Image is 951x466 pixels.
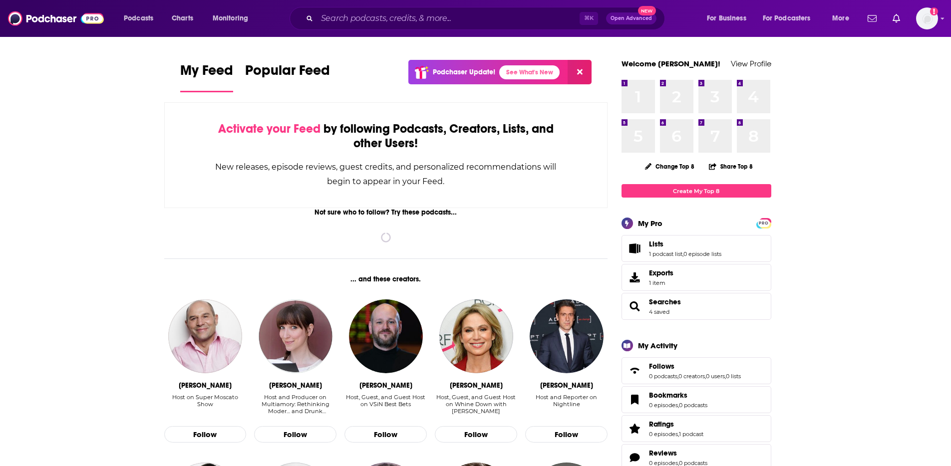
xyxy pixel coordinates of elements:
[678,402,679,409] span: ,
[649,449,707,458] a: Reviews
[700,10,759,26] button: open menu
[215,160,558,189] div: New releases, episode reviews, guest credits, and personalized recommendations will begin to appe...
[638,6,656,15] span: New
[758,220,770,227] span: PRO
[622,357,771,384] span: Follows
[683,250,721,257] a: 0 episode lists
[435,394,517,415] div: Host, Guest, and Guest Host on Whine Down with Jana Kramer
[832,11,849,25] span: More
[611,16,652,21] span: Open Advanced
[625,393,645,407] a: Bookmarks
[499,65,560,79] a: See What's New
[649,239,721,248] a: Lists
[930,7,938,15] svg: Add a profile image
[530,299,604,373] img: David Muir
[359,381,412,390] div: Wes Reynolds
[254,426,336,443] button: Follow
[825,10,862,26] button: open menu
[649,391,707,400] a: Bookmarks
[625,364,645,378] a: Follows
[117,10,166,26] button: open menu
[649,362,674,371] span: Follows
[864,10,881,27] a: Show notifications dropdown
[172,11,193,25] span: Charts
[317,10,580,26] input: Search podcasts, credits, & more...
[649,297,681,306] a: Searches
[164,275,608,283] div: ... and these creators.
[758,219,770,227] a: PRO
[756,10,825,26] button: open menu
[164,426,247,443] button: Follow
[450,381,503,390] div: Amy Robach
[682,250,683,257] span: ,
[206,10,261,26] button: open menu
[8,9,104,28] img: Podchaser - Follow, Share and Rate Podcasts
[164,394,247,415] div: Host on Super Moscato Show
[916,7,938,29] button: Show profile menu
[269,381,322,390] div: Dedeker Winston
[218,121,320,136] span: Activate your Feed
[889,10,904,27] a: Show notifications dropdown
[164,394,247,408] div: Host on Super Moscato Show
[180,62,233,92] a: My Feed
[180,62,233,85] span: My Feed
[433,68,495,76] p: Podchaser Update!
[649,431,678,438] a: 0 episodes
[439,299,513,373] img: Amy Robach
[916,7,938,29] span: Logged in as katiewhorton
[540,381,593,390] div: David Muir
[622,386,771,413] span: Bookmarks
[679,402,707,409] a: 0 podcasts
[344,426,427,443] button: Follow
[649,391,687,400] span: Bookmarks
[625,241,645,255] a: Lists
[649,449,677,458] span: Reviews
[622,235,771,262] span: Lists
[639,160,701,173] button: Change Top 8
[731,59,771,68] a: View Profile
[215,122,558,151] div: by following Podcasts, Creators, Lists, and other Users!
[649,373,677,380] a: 0 podcasts
[165,10,199,26] a: Charts
[349,299,423,373] img: Wes Reynolds
[726,373,741,380] a: 0 lists
[649,279,673,286] span: 1 item
[638,219,662,228] div: My Pro
[622,184,771,198] a: Create My Top 8
[649,239,663,248] span: Lists
[649,250,682,257] a: 1 podcast list
[344,394,427,408] div: Host, Guest, and Guest Host on VSiN Best Bets
[649,362,741,371] a: Follows
[763,11,811,25] span: For Podcasters
[649,268,673,277] span: Exports
[168,299,242,373] a: Vincent Moscato
[678,431,679,438] span: ,
[679,431,703,438] a: 1 podcast
[916,7,938,29] img: User Profile
[638,341,677,350] div: My Activity
[213,11,248,25] span: Monitoring
[678,373,705,380] a: 0 creators
[254,394,336,415] div: Host and Producer on Multiamory: Rethinking Moder… and Drunk Bible Study
[525,394,608,408] div: Host and Reporter on Nightline
[164,208,608,217] div: Not sure who to follow? Try these podcasts...
[299,7,674,30] div: Search podcasts, credits, & more...
[622,59,720,68] a: Welcome [PERSON_NAME]!
[622,415,771,442] span: Ratings
[625,270,645,284] span: Exports
[625,299,645,313] a: Searches
[649,402,678,409] a: 0 episodes
[245,62,330,85] span: Popular Feed
[649,308,669,315] a: 4 saved
[254,394,336,415] div: Host and Producer on Multiamory: Rethinking Moder… and Drunk [DEMOGRAPHIC_DATA] Study
[725,373,726,380] span: ,
[344,394,427,415] div: Host, Guest, and Guest Host on VSiN Best Bets
[259,299,332,373] img: Dedeker Winston
[705,373,706,380] span: ,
